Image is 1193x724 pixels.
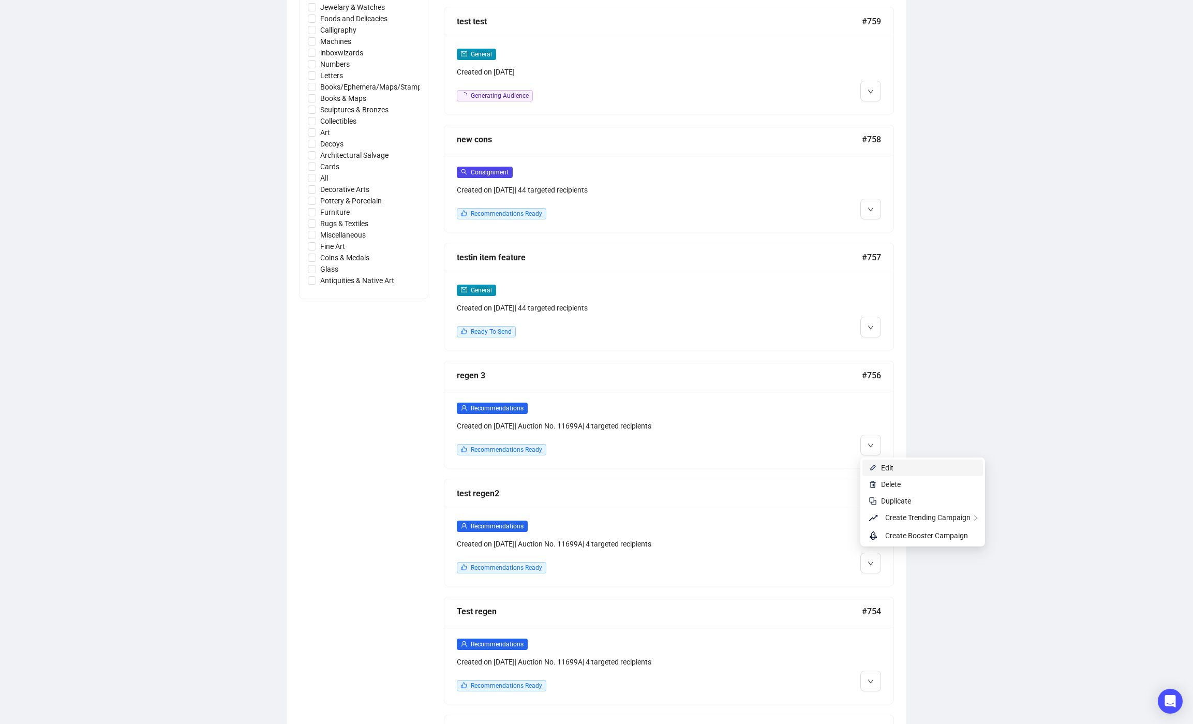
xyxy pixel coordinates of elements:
[316,127,334,138] span: Art
[316,150,393,161] span: Architectural Salvage
[316,138,348,150] span: Decoys
[471,446,542,453] span: Recommendations Ready
[457,15,862,28] div: test test
[461,328,467,334] span: like
[862,605,881,618] span: #754
[868,560,874,567] span: down
[461,287,467,293] span: mail
[316,36,355,47] span: Machines
[471,405,524,412] span: Recommendations
[316,104,393,115] span: Sculptures & Bronzes
[457,656,773,668] div: Created on [DATE] | Auction No. 11699A | 4 targeted recipients
[869,512,881,524] span: rise
[461,523,467,529] span: user
[457,184,773,196] div: Created on [DATE] | 44 targeted recipients
[457,251,862,264] div: testin item feature
[868,88,874,95] span: down
[461,92,467,98] span: loading
[869,497,877,505] img: svg+xml;base64,PHN2ZyB4bWxucz0iaHR0cDovL3d3dy53My5vcmcvMjAwMC9zdmciIHdpZHRoPSIyNCIgaGVpZ2h0PSIyNC...
[316,81,429,93] span: Books/Ephemera/Maps/Stamps
[471,328,512,335] span: Ready To Send
[457,420,773,432] div: Created on [DATE] | Auction No. 11699A | 4 targeted recipients
[461,210,467,216] span: like
[868,678,874,685] span: down
[471,523,524,530] span: Recommendations
[316,184,374,195] span: Decorative Arts
[316,2,389,13] span: Jewelary & Watches
[471,51,492,58] span: General
[461,641,467,647] span: user
[881,464,893,472] span: Edit
[316,195,386,206] span: Pottery & Porcelain
[316,70,347,81] span: Letters
[316,252,374,263] span: Coins & Medals
[316,275,398,286] span: Antiquities & Native Art
[461,169,467,175] span: search
[316,161,344,172] span: Cards
[973,515,979,521] span: right
[444,479,894,586] a: test regen2#755userRecommendationsCreated on [DATE]| Auction No. 11699A| 4 targeted recipientslik...
[1158,689,1183,714] div: Open Intercom Messenger
[444,7,894,114] a: test test#759mailGeneralCreated on [DATE]loadingGenerating Audience
[461,564,467,570] span: like
[316,13,392,24] span: Foods and Delicacies
[471,682,542,689] span: Recommendations Ready
[869,529,881,542] span: rocket
[316,218,372,229] span: Rugs & Textiles
[471,92,529,99] span: Generating Audience
[471,564,542,571] span: Recommendations Ready
[461,51,467,57] span: mail
[461,682,467,688] span: like
[316,24,361,36] span: Calligraphy
[444,125,894,232] a: new cons#758searchConsignmentCreated on [DATE]| 44 targeted recipientslikeRecommendations Ready
[316,58,354,70] span: Numbers
[316,229,370,241] span: Miscellaneous
[461,446,467,452] span: like
[885,513,971,522] span: Create Trending Campaign
[868,442,874,449] span: down
[316,172,332,184] span: All
[881,480,901,489] span: Delete
[457,302,773,314] div: Created on [DATE] | 44 targeted recipients
[457,605,862,618] div: Test regen
[316,47,367,58] span: inboxwizards
[471,210,542,217] span: Recommendations Ready
[444,243,894,350] a: testin item feature#757mailGeneralCreated on [DATE]| 44 targeted recipientslikeReady To Send
[471,169,509,176] span: Consignment
[868,324,874,331] span: down
[869,480,877,489] img: svg+xml;base64,PHN2ZyB4bWxucz0iaHR0cDovL3d3dy53My5vcmcvMjAwMC9zdmciIHhtbG5zOnhsaW5rPSJodHRwOi8vd3...
[316,115,361,127] span: Collectibles
[461,405,467,411] span: user
[457,66,773,78] div: Created on [DATE]
[316,241,349,252] span: Fine Art
[316,263,342,275] span: Glass
[316,206,354,218] span: Furniture
[471,287,492,294] span: General
[862,251,881,264] span: #757
[444,361,894,468] a: regen 3#756userRecommendationsCreated on [DATE]| Auction No. 11699A| 4 targeted recipientslikeRec...
[862,133,881,146] span: #758
[457,538,773,550] div: Created on [DATE] | Auction No. 11699A | 4 targeted recipients
[885,531,968,540] span: Create Booster Campaign
[471,641,524,648] span: Recommendations
[868,206,874,213] span: down
[862,15,881,28] span: #759
[444,597,894,704] a: Test regen#754userRecommendationsCreated on [DATE]| Auction No. 11699A| 4 targeted recipientslike...
[316,93,370,104] span: Books & Maps
[869,464,877,472] img: svg+xml;base64,PHN2ZyB4bWxucz0iaHR0cDovL3d3dy53My5vcmcvMjAwMC9zdmciIHhtbG5zOnhsaW5rPSJodHRwOi8vd3...
[862,369,881,382] span: #756
[457,487,862,500] div: test regen2
[457,133,862,146] div: new cons
[457,369,862,382] div: regen 3
[881,497,911,505] span: Duplicate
